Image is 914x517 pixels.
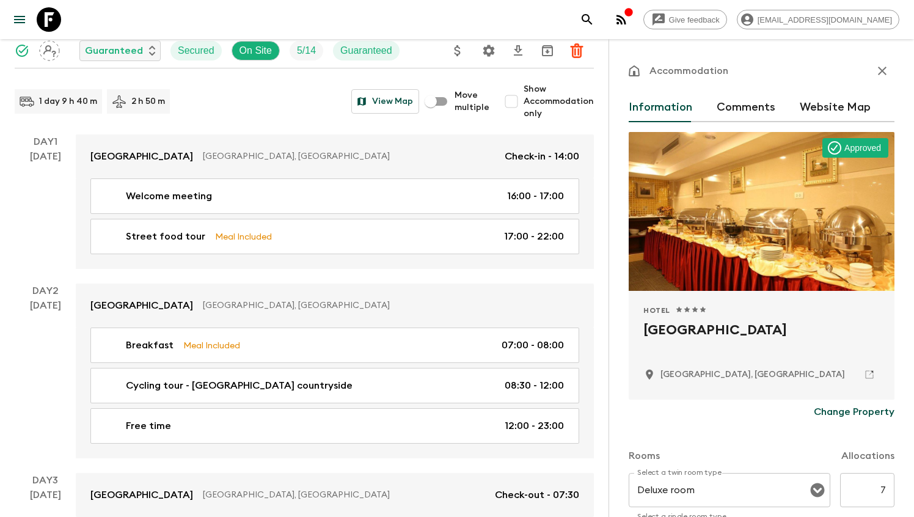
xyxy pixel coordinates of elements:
div: [EMAIL_ADDRESS][DOMAIN_NAME] [737,10,899,29]
div: Trip Fill [290,41,323,61]
button: Download CSV [506,38,530,63]
p: Breakfast [126,338,174,353]
p: 2 h 50 m [131,95,165,108]
p: Check-out - 07:30 [495,488,579,502]
a: [GEOGRAPHIC_DATA][GEOGRAPHIC_DATA], [GEOGRAPHIC_DATA]Check-in - 14:00 [76,134,594,178]
p: Rooms [629,449,660,463]
div: [DATE] [30,149,61,269]
svg: Synced Successfully [15,43,29,58]
span: [EMAIL_ADDRESS][DOMAIN_NAME] [751,15,899,24]
p: Approved [844,142,881,154]
p: Day 1 [15,134,76,149]
button: Open [809,482,826,499]
p: Guaranteed [340,43,392,58]
p: Guaranteed [85,43,143,58]
button: search adventures [575,7,599,32]
p: Hanoi, Vietnam [660,369,845,381]
a: Give feedback [643,10,727,29]
button: Change Property [814,400,894,424]
p: Meal Included [183,339,240,352]
a: Welcome meeting16:00 - 17:00 [90,178,579,214]
a: Cycling tour - [GEOGRAPHIC_DATA] countryside08:30 - 12:00 [90,368,579,403]
button: Settings [477,38,501,63]
button: Website Map [800,93,871,122]
a: Street food tourMeal Included17:00 - 22:00 [90,219,579,254]
button: Delete [565,38,589,63]
span: Give feedback [662,15,726,24]
h2: [GEOGRAPHIC_DATA] [643,320,880,359]
p: 1 day 9 h 40 m [39,95,97,108]
p: [GEOGRAPHIC_DATA], [GEOGRAPHIC_DATA] [203,489,485,501]
button: menu [7,7,32,32]
p: Accommodation [649,64,728,78]
p: Meal Included [215,230,272,243]
div: Photo of Tirant Hotel [629,132,894,291]
div: On Site [232,41,280,61]
p: [GEOGRAPHIC_DATA], [GEOGRAPHIC_DATA] [203,299,569,312]
p: 12:00 - 23:00 [505,419,564,433]
p: Allocations [841,449,894,463]
a: BreakfastMeal Included07:00 - 08:00 [90,328,579,363]
p: Check-in - 14:00 [505,149,579,164]
p: 07:00 - 08:00 [502,338,564,353]
a: [GEOGRAPHIC_DATA][GEOGRAPHIC_DATA], [GEOGRAPHIC_DATA] [76,284,594,328]
button: View Map [351,89,419,114]
span: Hotel [643,306,670,315]
p: 16:00 - 17:00 [507,189,564,204]
a: [GEOGRAPHIC_DATA][GEOGRAPHIC_DATA], [GEOGRAPHIC_DATA]Check-out - 07:30 [76,473,594,517]
p: 5 / 14 [297,43,316,58]
p: [GEOGRAPHIC_DATA], [GEOGRAPHIC_DATA] [203,150,495,163]
p: Free time [126,419,171,433]
p: 08:30 - 12:00 [505,378,564,393]
p: Day 3 [15,473,76,488]
span: Show Accommodation only [524,83,594,120]
div: Secured [170,41,222,61]
p: Street food tour [126,229,205,244]
button: Comments [717,93,775,122]
button: Archive (Completed, Cancelled or Unsynced Departures only) [535,38,560,63]
p: Day 2 [15,284,76,298]
label: Select a twin room type [637,468,722,478]
p: [GEOGRAPHIC_DATA] [90,298,193,313]
p: On Site [239,43,272,58]
p: Secured [178,43,214,58]
p: Change Property [814,405,894,419]
a: Free time12:00 - 23:00 [90,408,579,444]
p: [GEOGRAPHIC_DATA] [90,488,193,502]
p: 17:00 - 22:00 [504,229,564,244]
p: [GEOGRAPHIC_DATA] [90,149,193,164]
div: [DATE] [30,298,61,458]
span: Assign pack leader [39,44,60,54]
p: Cycling tour - [GEOGRAPHIC_DATA] countryside [126,378,353,393]
span: Move multiple [455,89,489,114]
p: Welcome meeting [126,189,212,204]
button: Information [629,93,692,122]
button: Update Price, Early Bird Discount and Costs [445,38,470,63]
